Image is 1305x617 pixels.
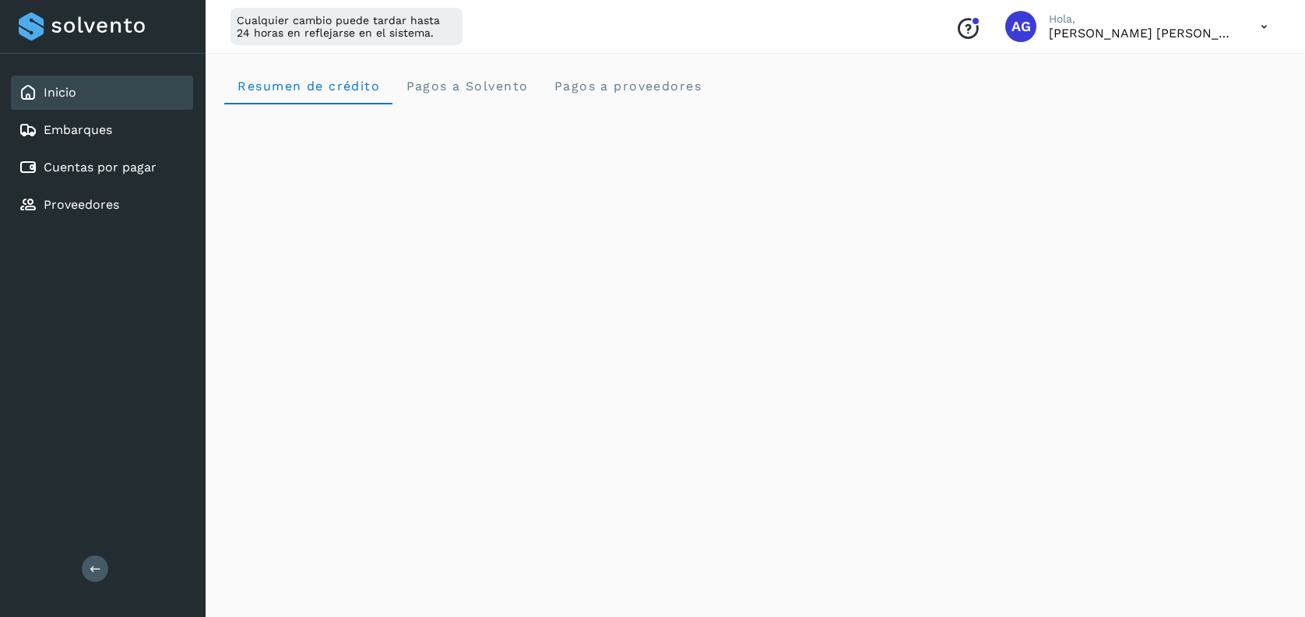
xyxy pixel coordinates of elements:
div: Inicio [11,76,193,110]
span: Pagos a Solvento [405,79,528,93]
p: Abigail Gonzalez Leon [1049,26,1236,41]
a: Inicio [44,85,76,100]
div: Cualquier cambio puede tardar hasta 24 horas en reflejarse en el sistema. [230,8,463,45]
p: Hola, [1049,12,1236,26]
a: Proveedores [44,197,119,212]
div: Proveedores [11,188,193,222]
a: Embarques [44,122,112,137]
div: Cuentas por pagar [11,150,193,185]
span: Resumen de crédito [237,79,380,93]
span: Pagos a proveedores [553,79,702,93]
div: Embarques [11,113,193,147]
a: Cuentas por pagar [44,160,157,175]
